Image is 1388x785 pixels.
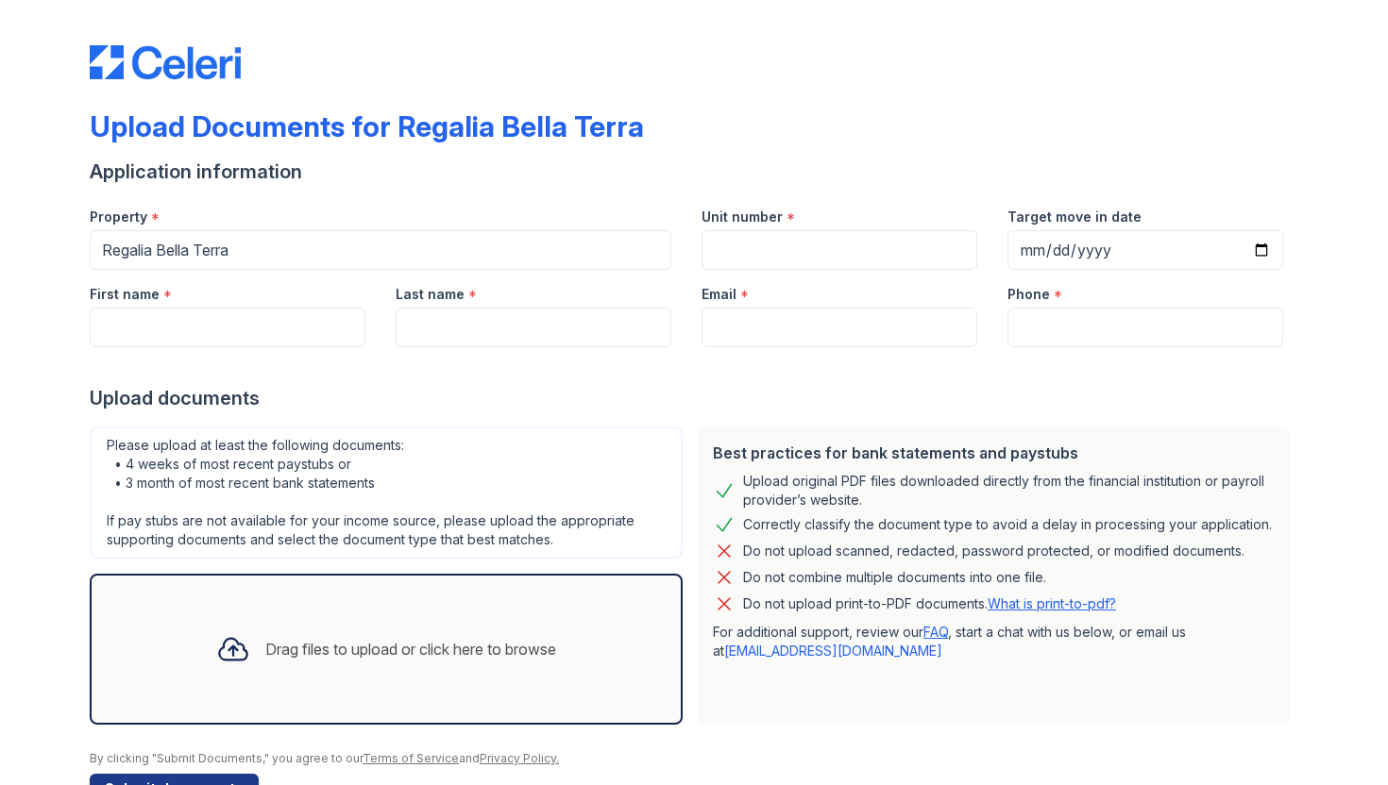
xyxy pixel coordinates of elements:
p: For additional support, review our , start a chat with us below, or email us at [713,623,1276,660]
div: Upload Documents for Regalia Bella Terra [90,109,644,143]
a: Privacy Policy. [480,751,559,765]
div: Upload documents [90,385,1298,411]
a: [EMAIL_ADDRESS][DOMAIN_NAME] [724,643,942,659]
a: FAQ [923,624,948,640]
div: Do not upload scanned, redacted, password protected, or modified documents. [743,540,1244,562]
div: Best practices for bank statements and paystubs [713,442,1276,464]
label: Phone [1007,285,1050,304]
label: Target move in date [1007,208,1142,226]
div: Upload original PDF files downloaded directly from the financial institution or payroll provider’... [743,472,1276,509]
label: First name [90,285,160,304]
p: Do not upload print-to-PDF documents. [743,594,1116,613]
label: Email [702,285,736,304]
div: Do not combine multiple documents into one file. [743,566,1046,589]
div: Application information [90,159,1298,185]
label: Last name [396,285,465,304]
img: CE_Logo_Blue-a8612792a0a2168367f1c8372b55b34899dd931a85d93a1a3d3e32e68fde9ad4.png [90,45,241,79]
div: By clicking "Submit Documents," you agree to our and [90,751,1298,766]
label: Property [90,208,147,226]
div: Please upload at least the following documents: • 4 weeks of most recent paystubs or • 3 month of... [90,426,683,559]
a: Terms of Service [363,751,459,765]
div: Drag files to upload or click here to browse [265,638,556,660]
a: What is print-to-pdf? [988,595,1116,611]
label: Unit number [702,208,783,226]
div: Correctly classify the document type to avoid a delay in processing your application. [743,513,1272,536]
